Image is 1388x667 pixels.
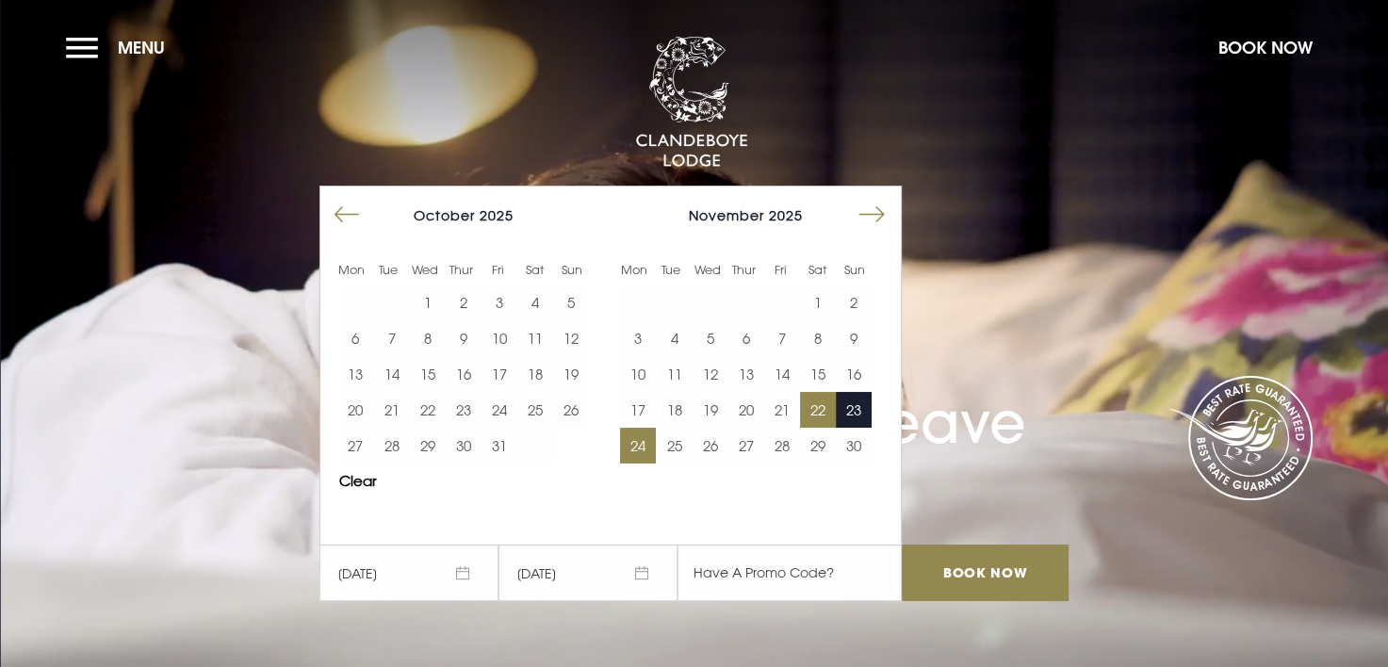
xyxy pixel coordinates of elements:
td: Choose Thursday, October 2, 2025 as your end date. [446,285,482,320]
button: 24 [482,392,517,428]
span: [DATE] [498,545,678,601]
button: 1 [410,285,446,320]
span: October [414,207,475,223]
button: 5 [553,285,589,320]
button: 21 [764,392,800,428]
button: 5 [693,320,728,356]
button: 26 [693,428,728,464]
td: Choose Wednesday, November 19, 2025 as your end date. [693,392,728,428]
button: 14 [764,356,800,392]
td: Choose Wednesday, November 5, 2025 as your end date. [693,320,728,356]
td: Choose Saturday, October 4, 2025 as your end date. [517,285,553,320]
button: 23 [446,392,482,428]
td: Choose Thursday, October 16, 2025 as your end date. [446,356,482,392]
button: 9 [836,320,872,356]
td: Choose Saturday, October 11, 2025 as your end date. [517,320,553,356]
button: 23 [836,392,872,428]
button: 31 [482,428,517,464]
button: 7 [373,320,409,356]
td: Choose Sunday, November 9, 2025 as your end date. [836,320,872,356]
td: Choose Friday, October 17, 2025 as your end date. [482,356,517,392]
td: Choose Friday, October 10, 2025 as your end date. [482,320,517,356]
td: Choose Saturday, November 8, 2025 as your end date. [800,320,836,356]
button: Book Now [1209,27,1322,68]
button: 20 [728,392,764,428]
button: 12 [693,356,728,392]
button: 9 [446,320,482,356]
td: Choose Wednesday, October 8, 2025 as your end date. [410,320,446,356]
td: Choose Wednesday, October 15, 2025 as your end date. [410,356,446,392]
button: 11 [517,320,553,356]
td: Choose Wednesday, October 29, 2025 as your end date. [410,428,446,464]
button: 22 [800,392,836,428]
button: 8 [800,320,836,356]
td: Choose Monday, October 13, 2025 as your end date. [337,356,373,392]
button: 28 [764,428,800,464]
button: 4 [517,285,553,320]
button: 13 [337,356,373,392]
button: 7 [764,320,800,356]
button: 18 [656,392,692,428]
button: 1 [800,285,836,320]
td: Choose Sunday, November 2, 2025 as your end date. [836,285,872,320]
td: Choose Sunday, October 12, 2025 as your end date. [553,320,589,356]
button: 12 [553,320,589,356]
td: Choose Wednesday, November 26, 2025 as your end date. [693,428,728,464]
td: Choose Saturday, November 1, 2025 as your end date. [800,285,836,320]
td: Choose Thursday, November 27, 2025 as your end date. [728,428,764,464]
button: 17 [620,392,656,428]
td: Choose Monday, November 10, 2025 as your end date. [620,356,656,392]
button: 26 [553,392,589,428]
td: Choose Thursday, November 20, 2025 as your end date. [728,392,764,428]
span: November [689,207,764,223]
td: Choose Friday, November 7, 2025 as your end date. [764,320,800,356]
td: Choose Sunday, October 26, 2025 as your end date. [553,392,589,428]
td: Choose Tuesday, November 25, 2025 as your end date. [656,428,692,464]
td: Choose Wednesday, November 12, 2025 as your end date. [693,356,728,392]
td: Choose Sunday, November 30, 2025 as your end date. [836,428,872,464]
td: Choose Sunday, October 5, 2025 as your end date. [553,285,589,320]
td: Choose Sunday, November 16, 2025 as your end date. [836,356,872,392]
td: Choose Saturday, November 29, 2025 as your end date. [800,428,836,464]
button: 17 [482,356,517,392]
button: 15 [800,356,836,392]
button: 25 [517,392,553,428]
td: Choose Thursday, October 30, 2025 as your end date. [446,428,482,464]
button: 25 [656,428,692,464]
button: 13 [728,356,764,392]
button: 14 [373,356,409,392]
button: 3 [620,320,656,356]
button: 16 [836,356,872,392]
button: Move forward to switch to the next month. [854,197,890,233]
button: 6 [728,320,764,356]
td: Choose Thursday, October 23, 2025 as your end date. [446,392,482,428]
td: Choose Tuesday, October 21, 2025 as your end date. [373,392,409,428]
button: 3 [482,285,517,320]
input: Have A Promo Code? [678,545,902,601]
td: Choose Friday, November 28, 2025 as your end date. [764,428,800,464]
td: Choose Sunday, November 23, 2025 as your end date. [836,392,872,428]
button: 19 [693,392,728,428]
button: 19 [553,356,589,392]
button: 28 [373,428,409,464]
button: Menu [66,27,174,68]
span: [DATE] [319,545,498,601]
td: Choose Friday, October 31, 2025 as your end date. [482,428,517,464]
td: Choose Monday, November 17, 2025 as your end date. [620,392,656,428]
td: Choose Friday, November 21, 2025 as your end date. [764,392,800,428]
td: Choose Friday, November 14, 2025 as your end date. [764,356,800,392]
button: 27 [337,428,373,464]
button: 10 [620,356,656,392]
td: Choose Wednesday, October 22, 2025 as your end date. [410,392,446,428]
td: Choose Tuesday, October 28, 2025 as your end date. [373,428,409,464]
button: 27 [728,428,764,464]
td: Choose Monday, October 27, 2025 as your end date. [337,428,373,464]
td: Choose Tuesday, November 4, 2025 as your end date. [656,320,692,356]
input: Book Now [902,545,1068,601]
button: 10 [482,320,517,356]
button: Move backward to switch to the previous month. [329,197,365,233]
button: 30 [836,428,872,464]
td: Choose Monday, October 6, 2025 as your end date. [337,320,373,356]
button: 22 [410,392,446,428]
td: Choose Thursday, October 9, 2025 as your end date. [446,320,482,356]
